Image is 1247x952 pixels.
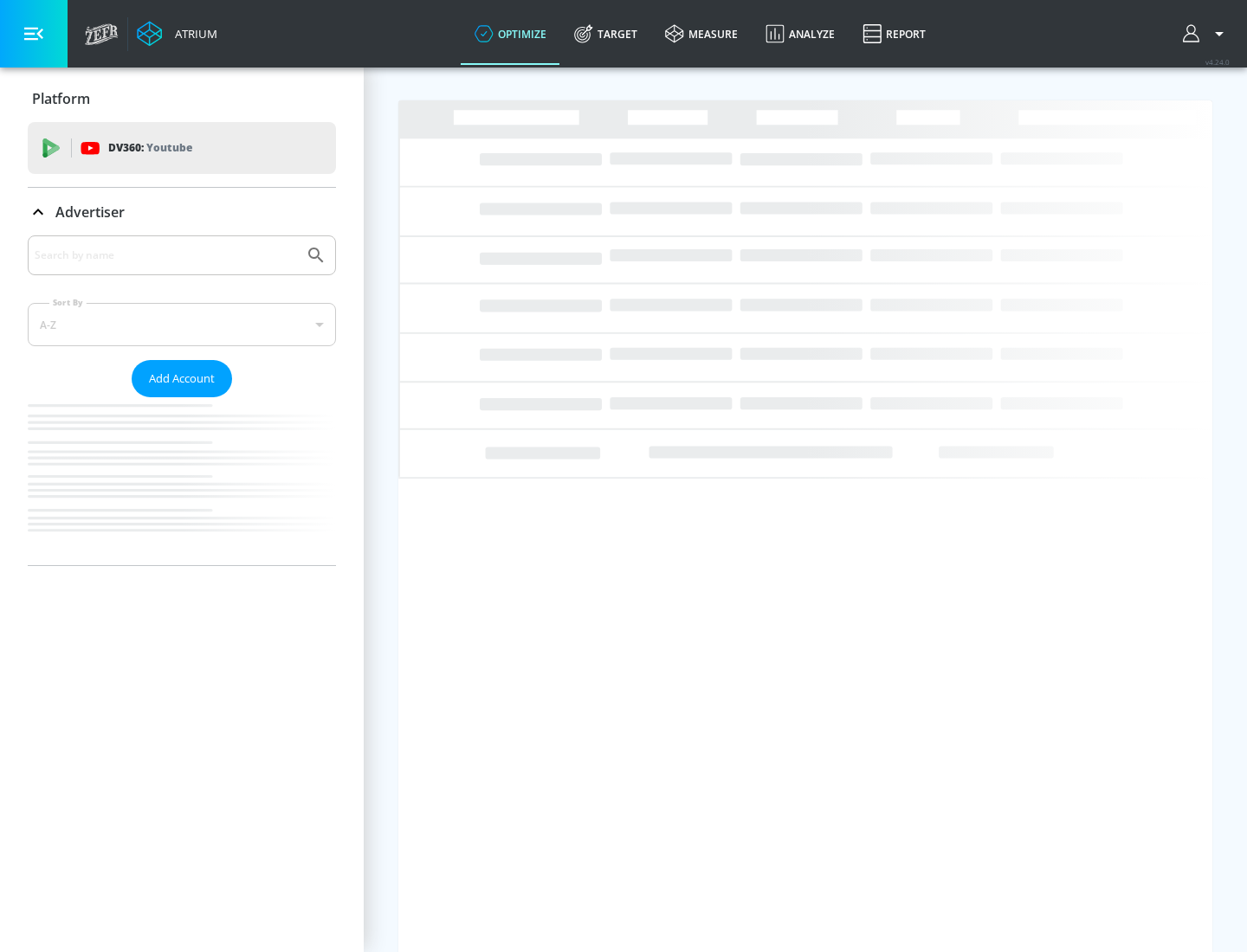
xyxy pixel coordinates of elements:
[651,3,752,65] a: measure
[146,138,192,157] p: Youtube
[1205,57,1230,67] span: v 4.24.0
[137,21,217,47] a: Atrium
[560,3,651,65] a: Target
[461,3,560,65] a: optimize
[28,74,336,123] div: Platform
[28,303,336,346] div: A-Z
[28,122,336,174] div: DV360: Youtube
[108,138,192,158] p: DV360:
[28,188,336,236] div: Advertiser
[149,369,215,389] span: Add Account
[132,360,232,397] button: Add Account
[35,244,297,267] input: Search by name
[168,26,217,42] div: Atrium
[849,3,940,65] a: Report
[752,3,849,65] a: Analyze
[55,203,125,222] p: Advertiser
[49,297,87,308] label: Sort By
[28,397,336,565] nav: list of Advertiser
[28,235,336,565] div: Advertiser
[32,89,90,108] p: Platform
